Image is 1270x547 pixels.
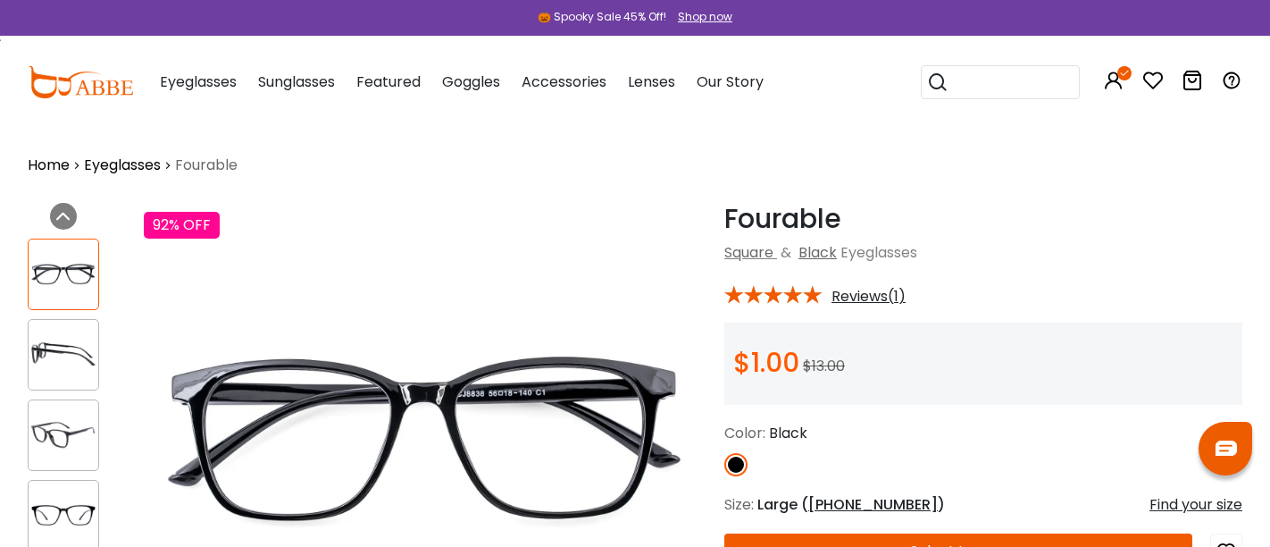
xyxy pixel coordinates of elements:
[669,9,732,24] a: Shop now
[29,337,98,372] img: Fourable Black Plastic Eyeglasses , SpringHinges , UniversalBridgeFit Frames from ABBE Glasses
[522,72,606,92] span: Accessories
[769,423,807,443] span: Black
[1216,441,1237,456] img: chat
[831,289,906,305] span: Reviews(1)
[678,9,732,25] div: Shop now
[724,242,773,263] a: Square
[538,9,666,25] div: 🎃 Spooky Sale 45% Off!
[356,72,421,92] span: Featured
[258,72,335,92] span: Sunglasses
[840,242,917,263] span: Eyeglasses
[29,257,98,291] img: Fourable Black Plastic Eyeglasses , SpringHinges , UniversalBridgeFit Frames from ABBE Glasses
[1149,494,1242,516] div: Find your size
[724,203,1242,235] h1: Fourable
[28,66,133,98] img: abbeglasses.com
[798,242,837,263] a: Black
[724,423,765,443] span: Color:
[29,498,98,533] img: Fourable Black Plastic Eyeglasses , SpringHinges , UniversalBridgeFit Frames from ABBE Glasses
[144,212,220,239] div: 92% OFF
[808,494,938,515] span: [PHONE_NUMBER]
[777,242,795,263] span: &
[733,343,799,382] span: $1.00
[28,155,70,176] a: Home
[724,494,754,515] span: Size:
[442,72,500,92] span: Goggles
[628,72,675,92] span: Lenses
[84,155,161,176] a: Eyeglasses
[160,72,237,92] span: Eyeglasses
[697,72,764,92] span: Our Story
[29,417,98,452] img: Fourable Black Plastic Eyeglasses , SpringHinges , UniversalBridgeFit Frames from ABBE Glasses
[803,356,845,376] span: $13.00
[175,155,238,176] span: Fourable
[757,494,945,515] span: Large ( )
